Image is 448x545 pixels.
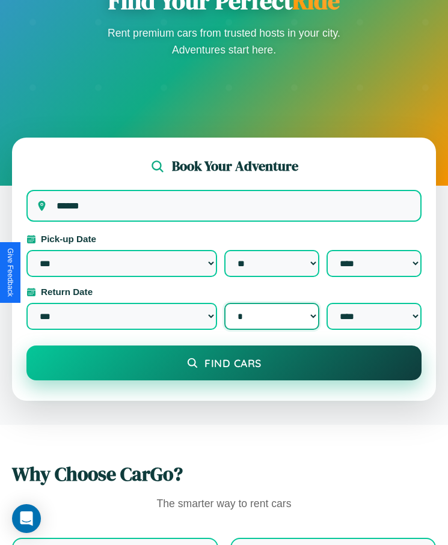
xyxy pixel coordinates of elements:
label: Return Date [26,287,422,297]
div: Give Feedback [6,248,14,297]
h2: Book Your Adventure [172,157,298,175]
p: The smarter way to rent cars [12,495,436,514]
h2: Why Choose CarGo? [12,461,436,487]
p: Rent premium cars from trusted hosts in your city. Adventures start here. [104,25,345,58]
div: Open Intercom Messenger [12,504,41,533]
button: Find Cars [26,346,422,380]
label: Pick-up Date [26,234,422,244]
